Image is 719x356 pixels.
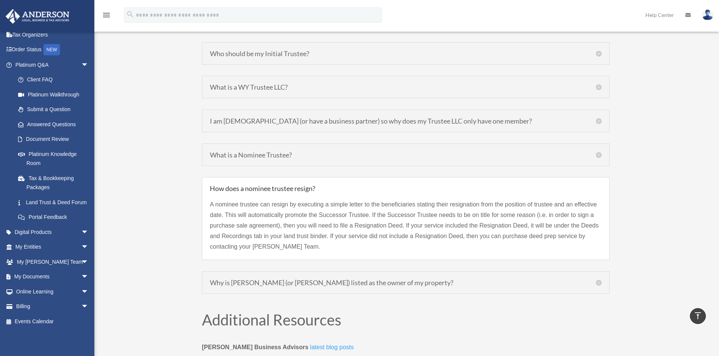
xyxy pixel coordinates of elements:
div: NEW [43,44,60,55]
h2: Additional Resources [202,312,610,331]
img: Anderson Advisors Platinum Portal [3,9,72,24]
span: arrow_drop_down [81,240,96,255]
a: Digital Productsarrow_drop_down [5,225,100,240]
span: arrow_drop_down [81,57,96,73]
a: Land Trust & Deed Forum [11,195,96,210]
i: vertical_align_top [693,311,702,320]
a: Tax Organizers [5,27,100,42]
a: Platinum Knowledge Room [11,147,100,171]
a: Events Calendar [5,314,100,329]
a: vertical_align_top [690,308,706,324]
span: arrow_drop_down [81,299,96,315]
span: arrow_drop_down [81,284,96,299]
a: Order StatusNEW [5,42,100,58]
i: menu [102,11,111,20]
a: Platinum Q&Aarrow_drop_down [5,57,100,72]
a: My [PERSON_NAME] Teamarrow_drop_down [5,254,100,269]
a: Billingarrow_drop_down [5,299,100,314]
p: A nominee trustee can resign by executing a simple letter to the beneficiaries stating their resi... [210,199,602,252]
span: arrow_drop_down [81,225,96,240]
a: Client FAQ [11,72,100,87]
a: Document Review [11,132,100,147]
h5: How does a nominee trustee resign? [210,185,602,192]
a: Submit a Question [11,102,100,117]
a: latest blog posts [310,344,354,354]
a: Answered Questions [11,117,100,132]
a: menu [102,13,111,20]
a: My Documentsarrow_drop_down [5,269,100,284]
img: User Pic [702,9,713,20]
a: Platinum Walkthrough [11,87,100,102]
h5: What is a Nominee Trustee? [210,151,602,158]
a: My Entitiesarrow_drop_down [5,240,100,255]
span: arrow_drop_down [81,269,96,285]
span: arrow_drop_down [81,254,96,270]
h5: I am [DEMOGRAPHIC_DATA] (or have a business partner) so why does my Trustee LLC only have one mem... [210,118,602,124]
a: Portal Feedback [11,210,100,225]
a: Online Learningarrow_drop_down [5,284,100,299]
h5: Why is [PERSON_NAME] (or [PERSON_NAME]) listed as the owner of my property? [210,279,602,286]
h5: What is a WY Trustee LLC? [210,84,602,90]
i: search [126,10,134,18]
a: Tax & Bookkeeping Packages [11,171,100,195]
h5: Who should be my Initial Trustee? [210,50,602,57]
b: [PERSON_NAME] Business Advisors [202,344,308,350]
